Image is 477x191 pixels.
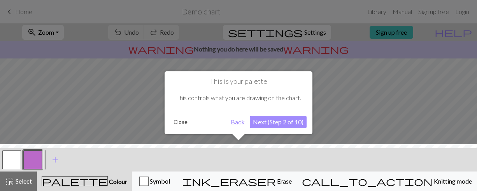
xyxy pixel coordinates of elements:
button: Close [170,116,191,128]
div: This controls what you are drawing on the chart. [170,86,307,110]
h1: This is your palette [170,77,307,86]
button: Next (Step 2 of 10) [250,116,307,128]
button: Back [228,116,248,128]
div: This is your palette [165,71,312,134]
